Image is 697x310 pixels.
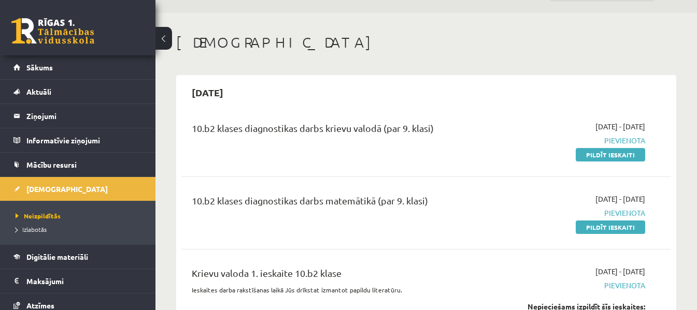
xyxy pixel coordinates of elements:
[16,212,61,220] span: Neizpildītās
[26,160,77,169] span: Mācību resursi
[192,194,489,213] div: 10.b2 klases diagnostikas darbs matemātikā (par 9. klasi)
[595,194,645,204] span: [DATE] - [DATE]
[176,34,676,51] h1: [DEMOGRAPHIC_DATA]
[595,266,645,277] span: [DATE] - [DATE]
[26,184,108,194] span: [DEMOGRAPHIC_DATA]
[26,63,53,72] span: Sākums
[192,285,489,294] p: Ieskaites darba rakstīšanas laikā Jūs drīkstat izmantot papildu literatūru.
[504,135,645,146] span: Pievienota
[11,18,94,44] a: Rīgas 1. Tālmācības vidusskola
[576,220,645,234] a: Pildīt ieskaiti
[26,104,143,128] legend: Ziņojumi
[26,301,54,310] span: Atzīmes
[13,128,143,152] a: Informatīvie ziņojumi
[13,153,143,176] a: Mācību resursi
[26,128,143,152] legend: Informatīvie ziņojumi
[504,280,645,291] span: Pievienota
[13,269,143,293] a: Maksājumi
[26,252,88,261] span: Digitālie materiāli
[13,104,143,128] a: Ziņojumi
[13,55,143,79] a: Sākums
[504,208,645,218] span: Pievienota
[576,148,645,161] a: Pildīt ieskaiti
[192,266,489,285] div: Krievu valoda 1. ieskaite 10.b2 klase
[595,121,645,132] span: [DATE] - [DATE]
[16,211,145,220] a: Neizpildītās
[26,87,51,96] span: Aktuāli
[181,80,234,105] h2: [DATE]
[13,177,143,201] a: [DEMOGRAPHIC_DATA]
[16,225,145,234] a: Izlabotās
[13,245,143,269] a: Digitālie materiāli
[16,225,47,233] span: Izlabotās
[26,269,143,293] legend: Maksājumi
[192,121,489,140] div: 10.b2 klases diagnostikas darbs krievu valodā (par 9. klasi)
[13,80,143,104] a: Aktuāli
